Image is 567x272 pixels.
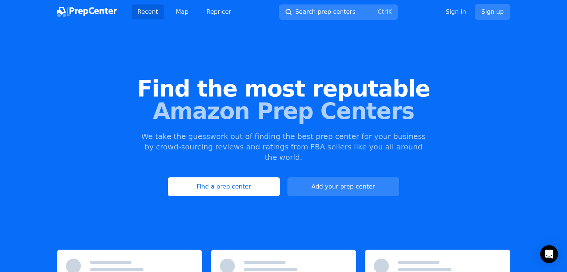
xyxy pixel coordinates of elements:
[132,4,164,19] a: Recent
[540,245,558,263] div: Open Intercom Messenger
[475,4,510,20] a: Sign up
[12,100,555,122] span: Amazon Prep Centers
[168,177,280,196] a: Find a prep center
[57,7,117,17] img: PrepCenter
[12,78,555,100] span: Find the most reputable
[201,4,237,19] a: Repricer
[378,8,388,15] kbd: Ctrl
[446,7,466,16] a: Sign in
[170,4,195,19] a: Map
[388,8,392,15] kbd: K
[287,177,399,196] a: Add your prep center
[295,7,355,16] span: Search prep centers
[141,131,427,162] p: We take the guesswork out of finding the best prep center for your business by crowd-sourcing rev...
[279,4,398,20] button: Search prep centersCtrlK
